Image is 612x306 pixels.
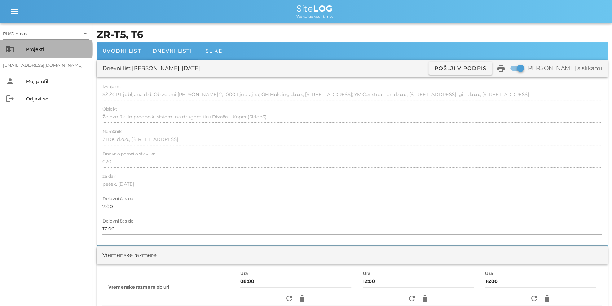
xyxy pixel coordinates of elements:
[102,270,234,305] th: Vremenske razmere ob uri
[26,96,87,102] div: Odjavi se
[97,27,608,42] h1: ZR-T5, T6
[485,271,493,276] label: Ura
[26,46,87,52] div: Projekti
[102,107,117,112] label: Objekt
[296,14,333,19] span: We value your time.
[3,30,28,37] div: RIKO d.o.o.
[285,294,294,303] i: refresh
[6,94,14,103] i: logout
[576,271,612,306] div: Pripomoček za klepet
[313,3,333,14] b: LOG
[240,271,248,276] label: Ura
[530,294,538,303] i: refresh
[6,77,14,86] i: person
[102,151,155,157] label: Dnevno poročilo številka
[6,45,14,53] i: business
[296,3,333,14] span: Site
[363,271,371,276] label: Ura
[102,251,157,259] div: Vremenske razmere
[497,64,505,73] i: print
[421,294,429,303] i: delete
[3,28,89,39] div: RIKO d.o.o.
[102,84,120,90] label: Izvajalec
[408,294,416,303] i: refresh
[81,29,89,38] i: arrow_drop_down
[10,7,19,16] i: menu
[153,48,192,54] span: Dnevni listi
[102,219,133,224] label: Delovni čas do
[102,196,133,202] label: Delovni čas od
[428,62,492,75] button: Pošlji v podpis
[102,64,200,73] div: Dnevni list [PERSON_NAME], [DATE]
[102,129,122,134] label: Naročnik
[526,65,602,72] label: [PERSON_NAME] s slikami
[206,48,222,54] span: Slike
[298,294,307,303] i: delete
[102,48,141,54] span: Uvodni list
[26,78,87,84] div: Moj profil
[543,294,551,303] i: delete
[102,174,116,179] label: za dan
[434,65,486,72] span: Pošlji v podpis
[576,271,612,306] iframe: Chat Widget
